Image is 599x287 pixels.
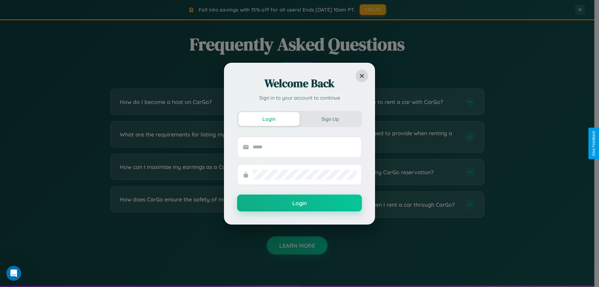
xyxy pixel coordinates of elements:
[592,131,596,156] div: Give Feedback
[237,94,362,101] p: Sign in to your account to continue
[6,266,21,281] iframe: Intercom live chat
[299,112,361,126] button: Sign Up
[238,112,299,126] button: Login
[237,76,362,91] h2: Welcome Back
[237,195,362,211] button: Login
